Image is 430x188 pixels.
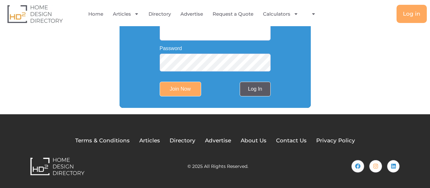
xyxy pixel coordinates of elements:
a: Terms & Conditions [75,137,130,145]
a: Log in [397,5,427,23]
a: Articles [139,137,160,145]
label: Password [160,46,182,51]
a: Home [88,7,103,21]
a: About Us [241,137,266,145]
nav: Menu [88,7,321,21]
a: Log In [240,82,270,96]
a: Calculators [263,7,298,21]
span: Log in [403,11,420,17]
a: Advertise [205,137,231,145]
a: Articles [113,7,139,21]
a: Contact Us [276,137,307,145]
h2: © 2025 All Rights Reserved. [187,164,248,169]
a: Advertise [180,7,203,21]
a: Directory [149,7,171,21]
a: Directory [170,137,195,145]
a: Request a Quote [213,7,253,21]
a: Privacy Policy [316,137,355,145]
input: Join Now [160,82,201,96]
